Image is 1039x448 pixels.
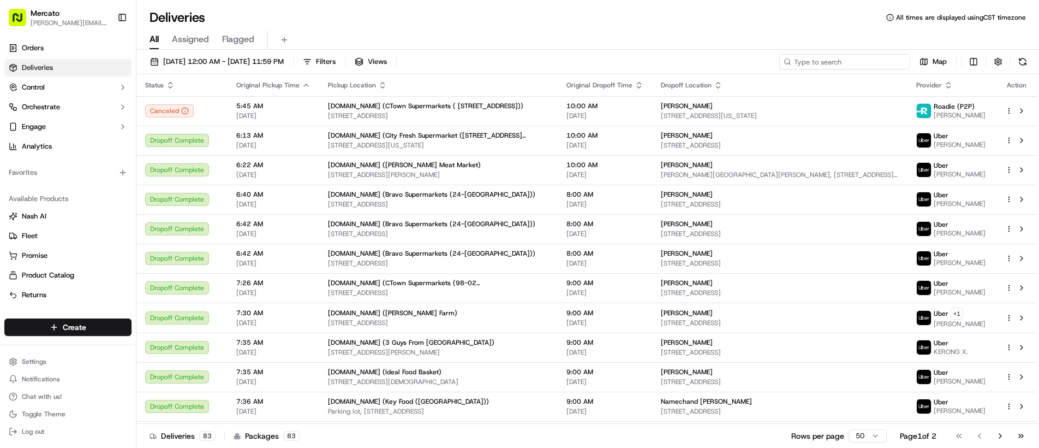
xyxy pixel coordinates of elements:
[328,288,549,297] span: [STREET_ADDRESS]
[163,57,284,67] span: [DATE] 12:00 AM - [DATE] 11:59 PM
[22,410,65,418] span: Toggle Theme
[934,279,948,288] span: Uber
[661,190,713,199] span: [PERSON_NAME]
[661,170,899,179] span: [PERSON_NAME][GEOGRAPHIC_DATA][PERSON_NAME], [STREET_ADDRESS][US_STATE]
[22,270,74,280] span: Product Catalog
[350,54,392,69] button: Views
[934,170,986,179] span: [PERSON_NAME]
[661,288,899,297] span: [STREET_ADDRESS]
[9,211,127,221] a: Nash AI
[917,281,931,295] img: uber-new-logo.jpeg
[4,247,132,264] button: Promise
[661,279,713,287] span: [PERSON_NAME]
[4,190,132,208] div: Available Products
[661,102,713,110] span: [PERSON_NAME]
[22,392,62,401] span: Chat with us!
[236,81,300,90] span: Original Pickup Time
[22,82,45,92] span: Control
[661,131,713,140] span: [PERSON_NAME]
[328,279,549,287] span: [DOMAIN_NAME] (CTown Supermarkets (98-02 [GEOGRAPHIC_DATA]))
[31,19,109,27] button: [PERSON_NAME][EMAIL_ADDRESS][PERSON_NAME][DOMAIN_NAME]
[791,431,844,441] p: Rows per page
[298,54,341,69] button: Filters
[566,407,643,416] span: [DATE]
[328,249,535,258] span: [DOMAIN_NAME] (Bravo Supermarkets (24-[GEOGRAPHIC_DATA]))
[4,79,132,96] button: Control
[917,370,931,384] img: uber-new-logo.jpeg
[22,158,83,169] span: Knowledge Base
[328,368,441,376] span: [DOMAIN_NAME] (Ideal Food Basket)
[236,200,310,209] span: [DATE]
[934,250,948,258] span: Uber
[236,161,310,169] span: 6:22 AM
[896,13,1026,22] span: All times are displayed using CST timezone
[28,70,196,82] input: Got a question? Start typing here...
[172,33,209,46] span: Assigned
[917,311,931,325] img: uber-new-logo.jpeg
[661,397,752,406] span: Namechand [PERSON_NAME]
[77,185,132,193] a: Powered byPylon
[150,431,216,441] div: Deliveries
[934,132,948,140] span: Uber
[236,190,310,199] span: 6:40 AM
[566,190,643,199] span: 8:00 AM
[661,141,899,150] span: [STREET_ADDRESS]
[63,322,86,333] span: Create
[661,378,899,386] span: [STREET_ADDRESS]
[661,259,899,268] span: [STREET_ADDRESS]
[328,220,535,228] span: [DOMAIN_NAME] (Bravo Supermarkets (24-[GEOGRAPHIC_DATA]))
[951,308,963,320] button: +1
[236,102,310,110] span: 5:45 AM
[4,59,132,76] a: Deliveries
[236,288,310,297] span: [DATE]
[934,111,986,120] span: [PERSON_NAME]
[4,4,113,31] button: Mercato[PERSON_NAME][EMAIL_ADDRESS][PERSON_NAME][DOMAIN_NAME]
[92,160,101,168] div: 💻
[4,39,132,57] a: Orders
[236,141,310,150] span: [DATE]
[9,290,127,300] a: Returns
[236,338,310,347] span: 7:35 AM
[566,288,643,297] span: [DATE]
[566,378,643,386] span: [DATE]
[934,258,986,267] span: [PERSON_NAME]
[661,161,713,169] span: [PERSON_NAME]
[11,104,31,124] img: 1736555255976-a54dd68f-1ca7-489b-9aae-adbdc363a1c4
[22,122,46,132] span: Engage
[109,185,132,193] span: Pylon
[9,231,127,241] a: Fleet
[917,192,931,207] img: uber-new-logo.jpeg
[4,164,132,181] div: Favorites
[917,251,931,266] img: uber-new-logo.jpeg
[234,431,300,441] div: Packages
[236,407,310,416] span: [DATE]
[661,229,899,238] span: [STREET_ADDRESS]
[9,270,127,280] a: Product Catalog
[316,57,336,67] span: Filters
[566,279,643,287] span: 9:00 AM
[328,229,549,238] span: [STREET_ADDRESS]
[934,161,948,170] span: Uber
[4,389,132,404] button: Chat with us!
[11,44,199,61] p: Welcome 👋
[236,348,310,357] span: [DATE]
[934,191,948,199] span: Uber
[22,231,38,241] span: Fleet
[934,288,986,297] span: [PERSON_NAME]
[661,348,899,357] span: [STREET_ADDRESS]
[566,259,643,268] span: [DATE]
[566,229,643,238] span: [DATE]
[22,142,52,151] span: Analytics
[328,102,523,110] span: [DOMAIN_NAME] (CTown Supermarkets ( [STREET_ADDRESS]))
[145,104,194,117] button: Canceled
[566,220,643,228] span: 8:00 AM
[934,102,975,111] span: Roadie (P2P)
[934,377,986,386] span: [PERSON_NAME]
[566,170,643,179] span: [DATE]
[4,98,132,116] button: Orchestrate
[199,431,216,441] div: 83
[933,57,947,67] span: Map
[328,131,549,140] span: [DOMAIN_NAME] (City Fresh Supermarket ([STREET_ADDRESS][US_STATE]))
[236,279,310,287] span: 7:26 AM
